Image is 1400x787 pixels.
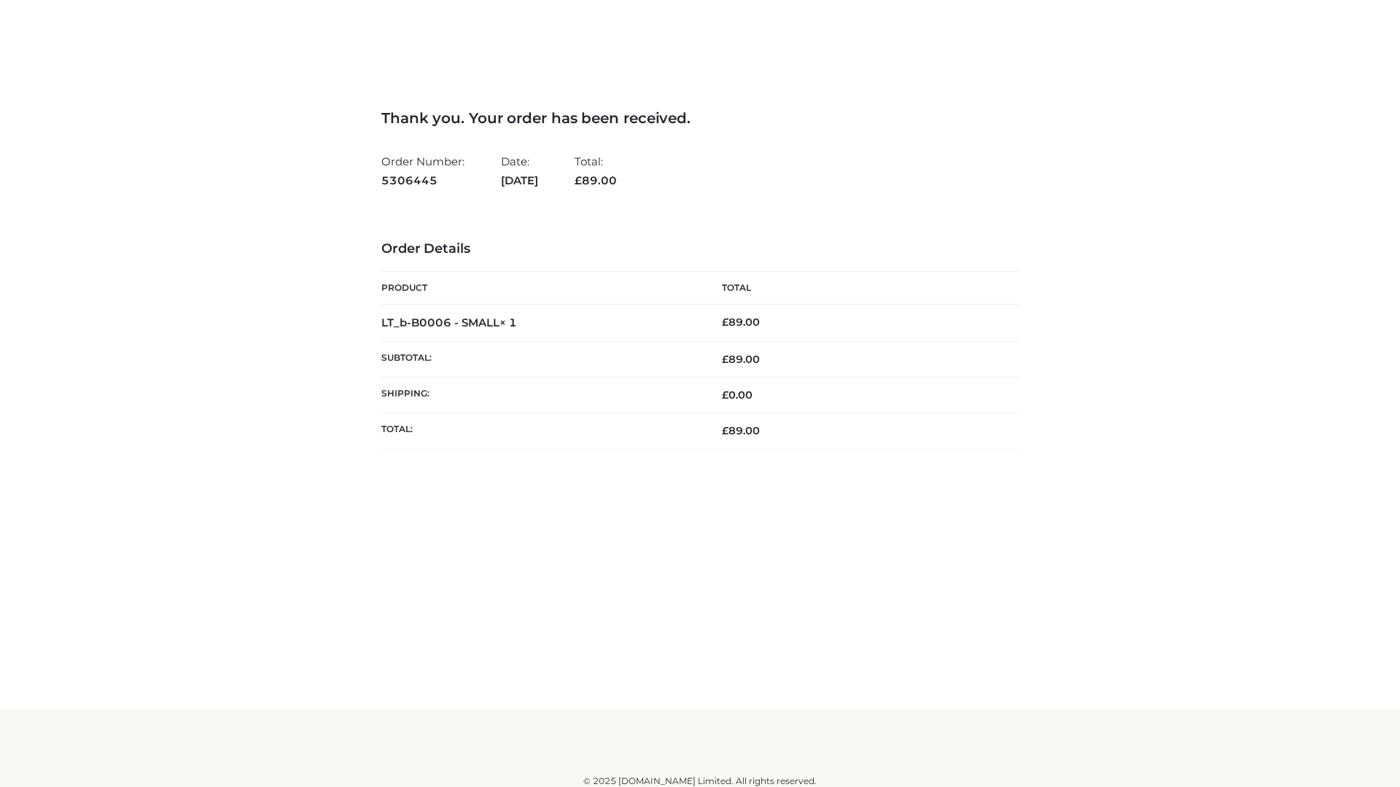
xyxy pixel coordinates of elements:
[722,316,728,329] span: £
[381,149,464,193] li: Order Number:
[381,241,1019,257] h3: Order Details
[722,353,728,366] span: £
[381,316,517,329] strong: LT_b-B0006 - SMALL
[700,272,1019,305] th: Total
[381,109,1019,127] h3: Thank you. Your order has been received.
[722,424,728,437] span: £
[381,413,700,449] th: Total:
[381,377,700,413] th: Shipping:
[575,173,582,187] span: £
[722,424,760,437] span: 89.00
[381,171,464,190] strong: 5306445
[722,316,760,329] bdi: 89.00
[381,272,700,305] th: Product
[499,316,517,329] strong: × 1
[722,388,752,402] bdi: 0.00
[722,353,760,366] span: 89.00
[722,388,728,402] span: £
[575,149,617,193] li: Total:
[501,171,538,190] strong: [DATE]
[501,149,538,193] li: Date:
[381,341,700,377] th: Subtotal:
[575,173,617,187] span: 89.00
